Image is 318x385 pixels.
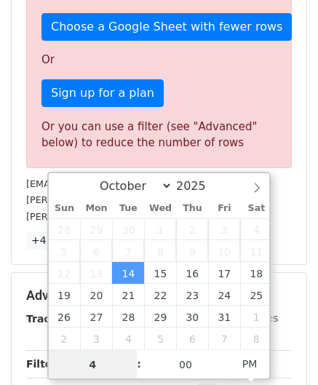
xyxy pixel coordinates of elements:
[26,231,87,250] a: +47 more
[49,262,81,284] span: October 12, 2025
[137,349,141,378] span: :
[49,328,81,349] span: November 2, 2025
[240,204,272,213] span: Sat
[112,328,144,349] span: November 4, 2025
[49,350,138,379] input: Hour
[208,218,240,240] span: October 3, 2025
[144,262,176,284] span: October 15, 2025
[144,284,176,306] span: October 22, 2025
[80,218,112,240] span: September 29, 2025
[26,211,266,222] small: [PERSON_NAME][EMAIL_ADDRESS][DOMAIN_NAME]
[144,306,176,328] span: October 29, 2025
[26,194,266,205] small: [PERSON_NAME][EMAIL_ADDRESS][DOMAIN_NAME]
[80,262,112,284] span: October 13, 2025
[208,240,240,262] span: October 10, 2025
[230,349,270,378] span: Click to toggle
[80,240,112,262] span: October 6, 2025
[112,240,144,262] span: October 7, 2025
[112,204,144,213] span: Tue
[80,328,112,349] span: November 3, 2025
[26,358,63,370] strong: Filters
[208,262,240,284] span: October 17, 2025
[208,306,240,328] span: October 31, 2025
[176,306,208,328] span: October 30, 2025
[240,284,272,306] span: October 25, 2025
[176,218,208,240] span: October 2, 2025
[41,13,292,41] a: Choose a Google Sheet with fewer rows
[41,52,277,68] p: Or
[112,262,144,284] span: October 14, 2025
[208,204,240,213] span: Fri
[49,284,81,306] span: October 19, 2025
[144,240,176,262] span: October 8, 2025
[141,350,230,379] input: Minute
[112,306,144,328] span: October 28, 2025
[112,284,144,306] span: October 21, 2025
[41,79,164,107] a: Sign up for a plan
[49,306,81,328] span: October 26, 2025
[26,178,188,189] small: [EMAIL_ADDRESS][DOMAIN_NAME]
[176,240,208,262] span: October 9, 2025
[26,287,292,303] h5: Advanced
[80,306,112,328] span: October 27, 2025
[240,328,272,349] span: November 8, 2025
[176,328,208,349] span: November 6, 2025
[41,119,277,151] div: Or you can use a filter (see "Advanced" below) to reduce the number of rows
[80,204,112,213] span: Mon
[208,284,240,306] span: October 24, 2025
[172,179,225,193] input: Year
[240,306,272,328] span: November 1, 2025
[144,204,176,213] span: Wed
[80,284,112,306] span: October 20, 2025
[240,240,272,262] span: October 11, 2025
[144,328,176,349] span: November 5, 2025
[240,218,272,240] span: October 4, 2025
[49,204,81,213] span: Sun
[176,262,208,284] span: October 16, 2025
[49,218,81,240] span: September 28, 2025
[240,262,272,284] span: October 18, 2025
[144,218,176,240] span: October 1, 2025
[176,284,208,306] span: October 23, 2025
[208,328,240,349] span: November 7, 2025
[176,204,208,213] span: Thu
[49,240,81,262] span: October 5, 2025
[26,313,75,325] strong: Tracking
[112,218,144,240] span: September 30, 2025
